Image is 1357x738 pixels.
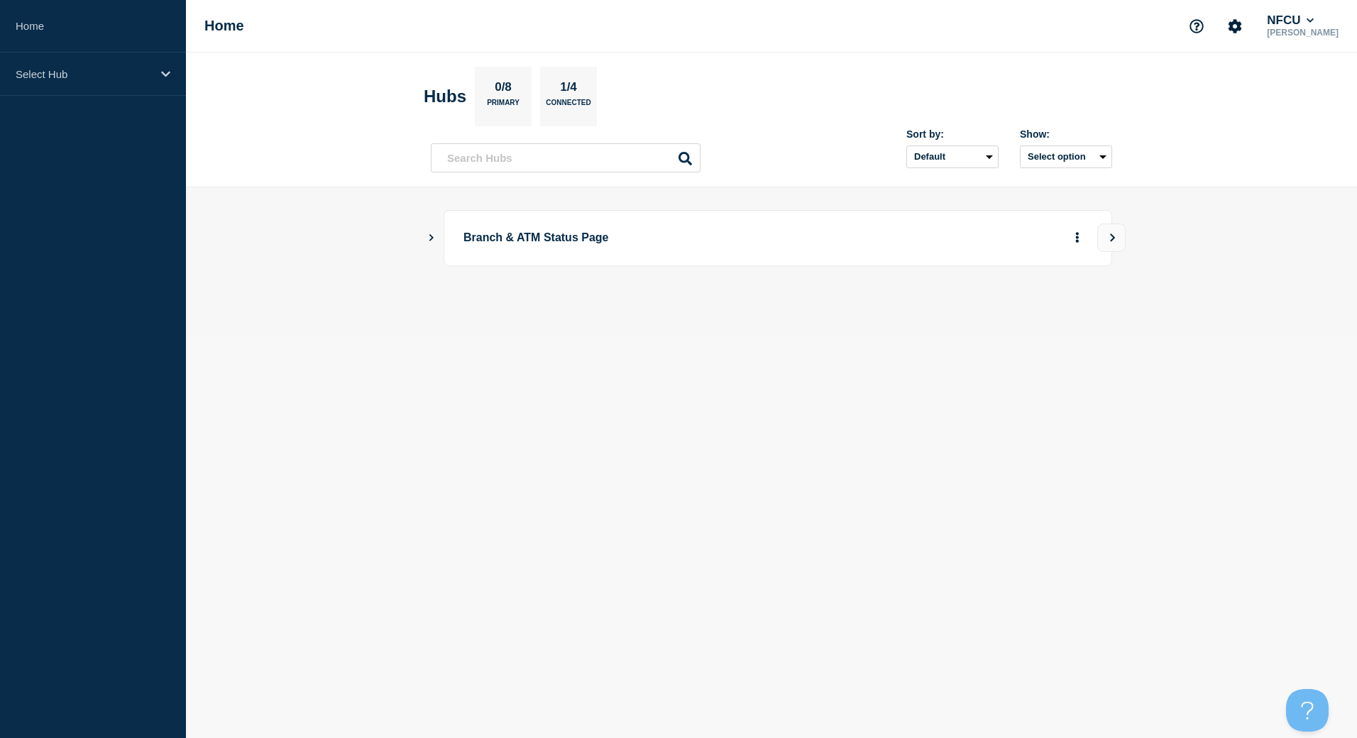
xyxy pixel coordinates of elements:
p: Connected [546,99,590,114]
button: NFCU [1264,13,1317,28]
div: Show: [1020,128,1112,140]
p: 1/4 [555,80,583,99]
p: [PERSON_NAME] [1264,28,1341,38]
h2: Hubs [424,87,466,106]
p: Select Hub [16,68,152,80]
button: More actions [1068,225,1087,251]
p: 0/8 [490,80,517,99]
input: Search Hubs [431,143,701,172]
button: Select option [1020,145,1112,168]
div: Sort by: [906,128,999,140]
iframe: Help Scout Beacon - Open [1286,689,1329,732]
button: View [1097,224,1126,252]
select: Sort by [906,145,999,168]
button: Support [1182,11,1212,41]
button: Account settings [1220,11,1250,41]
button: Show Connected Hubs [428,233,435,243]
p: Branch & ATM Status Page [463,225,856,251]
p: Primary [487,99,520,114]
h1: Home [204,18,244,34]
